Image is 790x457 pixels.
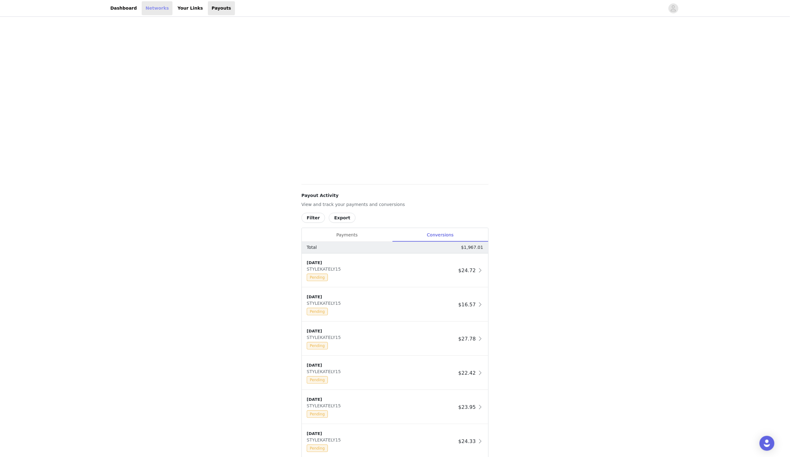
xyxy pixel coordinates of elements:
div: avatar [670,3,676,13]
h4: Payout Activity [301,192,489,199]
span: STYLEKATELY15 [307,267,343,272]
span: STYLEKATELY15 [307,301,343,306]
div: clickable-list-item [302,322,488,356]
a: Your Links [174,1,207,15]
p: Total [307,244,317,251]
p: $1,967.01 [461,244,483,251]
span: STYLEKATELY15 [307,437,343,442]
div: clickable-list-item [302,356,488,390]
span: $16.57 [458,302,476,308]
span: $22.42 [458,370,476,376]
span: $27.78 [458,336,476,342]
div: [DATE] [307,260,456,266]
span: Pending [307,410,328,418]
div: Open Intercom Messenger [760,436,774,451]
span: $24.33 [458,438,476,444]
div: Payments [302,228,392,242]
div: Conversions [392,228,488,242]
span: Pending [307,342,328,350]
div: clickable-list-item [302,288,488,322]
span: $24.72 [458,267,476,273]
a: Payouts [208,1,235,15]
span: $23.95 [458,404,476,410]
span: STYLEKATELY15 [307,403,343,408]
a: Dashboard [107,1,140,15]
span: Pending [307,445,328,452]
span: Pending [307,308,328,315]
div: clickable-list-item [302,390,488,424]
span: STYLEKATELY15 [307,335,343,340]
div: [DATE] [307,328,456,334]
div: [DATE] [307,362,456,368]
span: Pending [307,376,328,384]
p: View and track your payments and conversions [301,201,489,208]
button: Filter [301,213,325,223]
span: STYLEKATELY15 [307,369,343,374]
div: [DATE] [307,431,456,437]
div: [DATE] [307,396,456,403]
div: [DATE] [307,294,456,300]
span: Pending [307,274,328,281]
button: Export [329,213,356,223]
a: Networks [142,1,172,15]
div: clickable-list-item [302,254,488,288]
